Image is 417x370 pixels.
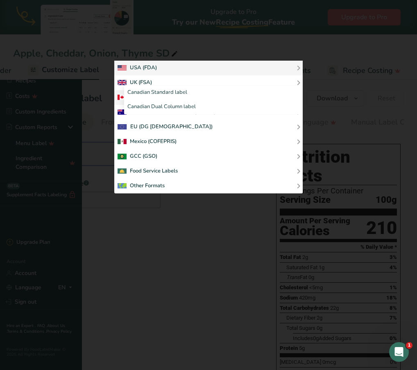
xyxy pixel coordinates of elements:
[124,100,303,115] a: Canadian Dual Column label
[118,152,157,161] div: GCC (GSO)
[118,181,165,191] div: Other Formats
[124,85,303,100] a: Canadian Standard label
[118,122,213,132] div: EU (DG [DEMOGRAPHIC_DATA])
[118,63,157,73] div: USA (FDA)
[118,154,127,159] img: 2Q==
[118,166,178,176] div: Food Service Labels
[118,137,177,147] div: Mexico (COFEPRIS)
[389,342,409,362] iframe: Intercom live chat
[406,342,412,349] span: 1
[118,78,152,88] div: UK (FSA)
